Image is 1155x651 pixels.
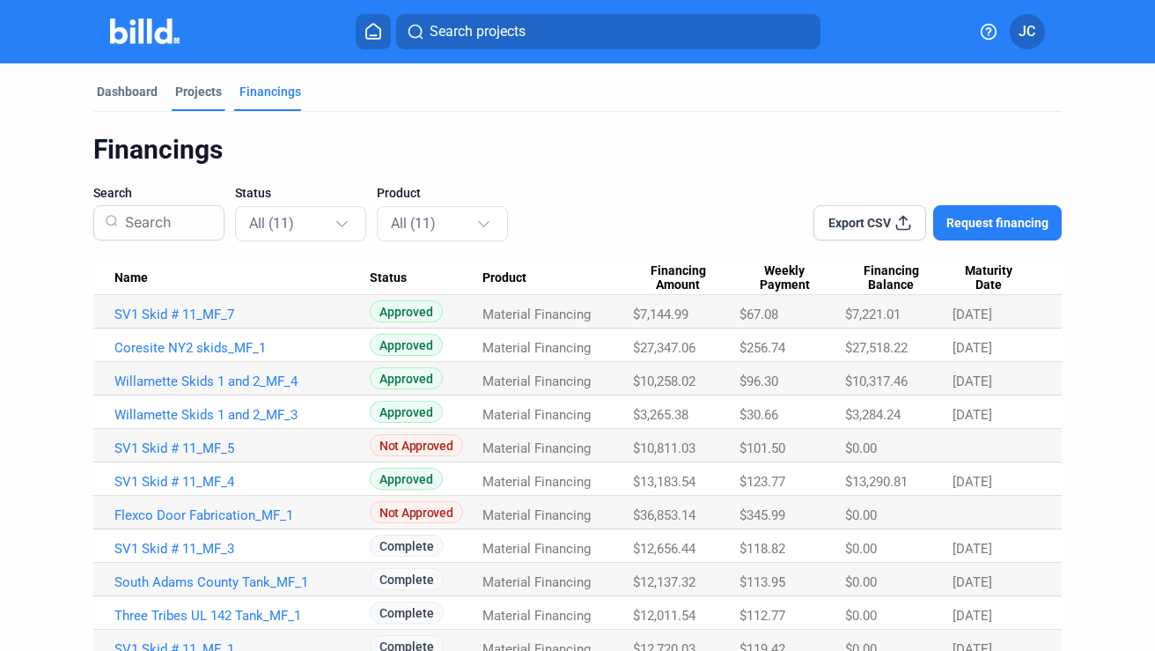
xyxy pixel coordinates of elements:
button: Request financing [933,205,1062,240]
a: Coresite NY2 skids_MF_1 [114,340,371,356]
div: Dashboard [97,83,158,100]
div: Financing Amount [633,263,739,293]
span: $256.74 [739,340,785,356]
span: Complete [370,568,444,590]
a: Three Tribes UL 142 Tank_MF_1 [114,608,371,624]
span: $67.08 [739,307,778,322]
span: Financing Balance [845,263,936,293]
div: Financing Balance [845,263,952,293]
span: Maturity Date [953,263,1026,293]
span: [DATE] [953,608,992,624]
span: Approved [370,334,443,356]
span: $13,290.81 [845,474,908,490]
span: Approved [370,367,443,389]
span: Search projects [430,21,526,42]
span: Product [482,270,526,286]
span: Material Financing [482,574,591,590]
button: Export CSV [813,205,926,240]
span: Not Approved [370,501,462,523]
span: $12,656.44 [633,541,695,557]
a: SV1 Skid # 11_MF_3 [114,541,371,557]
span: $112.77 [739,608,785,624]
div: Status [370,270,482,286]
img: Billd Company Logo [110,18,180,44]
button: Search projects [396,14,820,49]
span: $113.95 [739,574,785,590]
span: [DATE] [953,574,992,590]
span: Product [377,184,421,202]
span: $3,284.24 [845,407,901,423]
span: [DATE] [953,340,992,356]
span: Approved [370,300,443,322]
span: Approved [370,401,443,423]
span: Material Financing [482,307,591,322]
span: JC [1019,21,1035,42]
span: [DATE] [953,307,992,322]
span: Material Financing [482,608,591,624]
span: $0.00 [845,574,877,590]
a: South Adams County Tank_MF_1 [114,574,371,590]
span: Request financing [946,214,1048,232]
span: [DATE] [953,374,992,389]
span: Material Financing [482,440,591,456]
span: Complete [370,602,444,624]
span: $27,347.06 [633,340,695,356]
span: $10,811.03 [633,440,695,456]
span: [DATE] [953,474,992,490]
span: Weekly Payment [739,263,829,293]
input: Search [118,200,213,246]
span: Approved [370,468,443,490]
span: Material Financing [482,541,591,557]
span: $0.00 [845,507,877,523]
span: Search [93,184,132,202]
span: $12,137.32 [633,574,695,590]
span: $0.00 [845,440,877,456]
span: $345.99 [739,507,785,523]
span: Status [370,270,407,286]
mat-select-trigger: All (11) [249,215,294,232]
span: $10,258.02 [633,374,695,389]
span: $0.00 [845,541,877,557]
mat-select-trigger: All (11) [391,215,436,232]
div: Weekly Payment [739,263,845,293]
a: Willamette Skids 1 and 2_MF_4 [114,374,371,389]
span: Material Financing [482,374,591,389]
span: Name [114,270,148,286]
span: $118.82 [739,541,785,557]
div: Name [114,270,371,286]
span: Status [235,184,271,202]
span: Material Financing [482,407,591,423]
span: [DATE] [953,407,992,423]
span: $10,317.46 [845,374,908,389]
span: Financing Amount [633,263,724,293]
span: Material Financing [482,507,591,523]
div: Financings [239,83,301,100]
div: Maturity Date [953,263,1041,293]
span: $27,518.22 [845,340,908,356]
span: $7,221.01 [845,307,901,322]
div: Projects [175,83,222,100]
button: JC [1010,14,1045,49]
a: Willamette Skids 1 and 2_MF_3 [114,407,371,423]
span: $0.00 [845,608,877,624]
span: $101.50 [739,440,785,456]
div: Financings [93,133,1063,166]
a: Flexco Door Fabrication_MF_1 [114,507,371,523]
span: $36,853.14 [633,507,695,523]
span: $96.30 [739,374,778,389]
span: Export CSV [828,214,891,232]
span: [DATE] [953,541,992,557]
span: Not Approved [370,434,462,456]
span: Complete [370,535,444,557]
span: $13,183.54 [633,474,695,490]
div: Product [482,270,633,286]
span: Material Financing [482,340,591,356]
a: SV1 Skid # 11_MF_7 [114,307,371,322]
span: $12,011.54 [633,608,695,624]
span: $30.66 [739,407,778,423]
a: SV1 Skid # 11_MF_5 [114,440,371,456]
span: $7,144.99 [633,307,688,322]
a: SV1 Skid # 11_MF_4 [114,474,371,490]
span: $3,265.38 [633,407,688,423]
span: $123.77 [739,474,785,490]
